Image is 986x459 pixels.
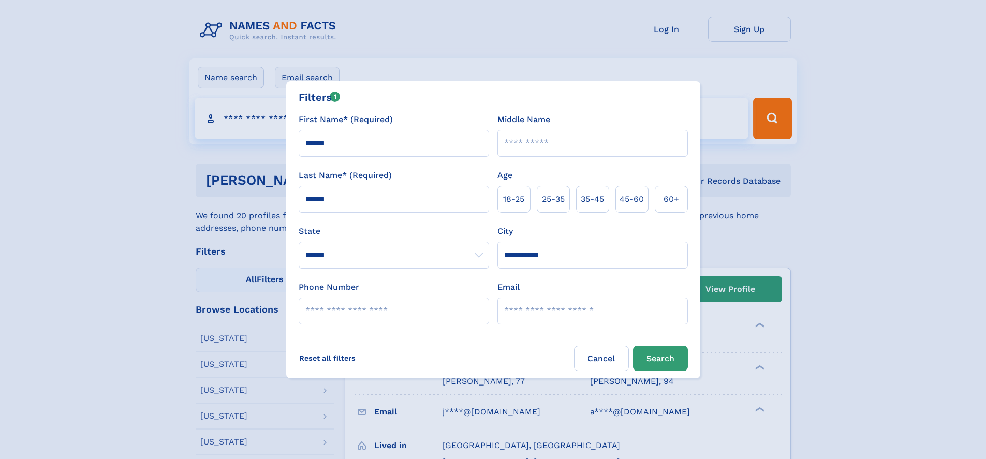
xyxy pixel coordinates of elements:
[299,113,393,126] label: First Name* (Required)
[292,346,362,371] label: Reset all filters
[497,169,512,182] label: Age
[633,346,688,371] button: Search
[299,169,392,182] label: Last Name* (Required)
[497,225,513,238] label: City
[299,225,489,238] label: State
[620,193,644,205] span: 45‑60
[574,346,629,371] label: Cancel
[664,193,679,205] span: 60+
[497,113,550,126] label: Middle Name
[497,281,520,293] label: Email
[299,90,341,105] div: Filters
[503,193,524,205] span: 18‑25
[299,281,359,293] label: Phone Number
[581,193,604,205] span: 35‑45
[542,193,565,205] span: 25‑35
